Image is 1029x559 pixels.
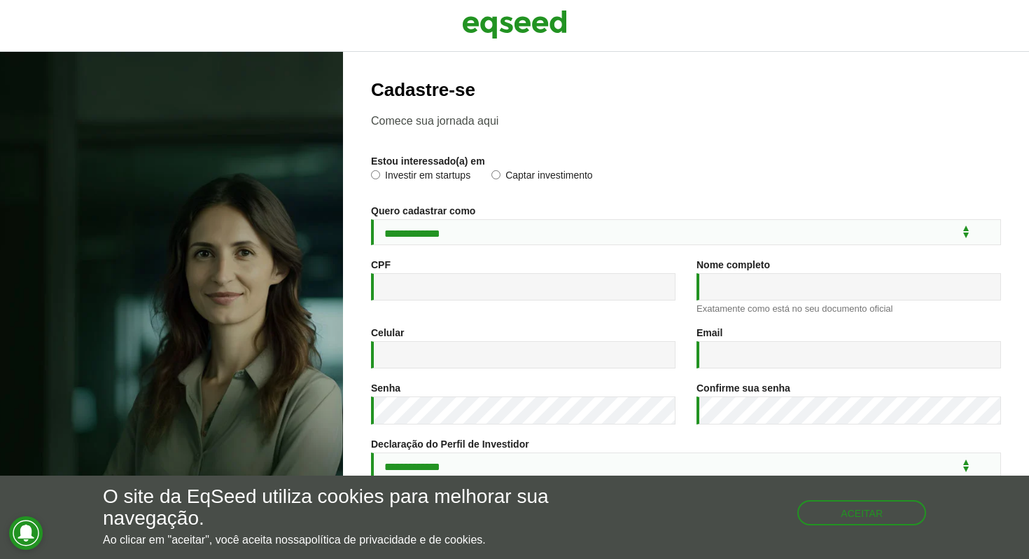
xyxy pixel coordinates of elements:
h2: Cadastre-se [371,80,1001,100]
p: Ao clicar em "aceitar", você aceita nossa . [103,533,597,546]
a: política de privacidade e de cookies [305,534,483,546]
label: Quero cadastrar como [371,206,475,216]
label: Investir em startups [371,170,470,184]
label: Captar investimento [491,170,593,184]
p: Comece sua jornada aqui [371,114,1001,127]
input: Captar investimento [491,170,500,179]
h5: O site da EqSeed utiliza cookies para melhorar sua navegação. [103,486,597,530]
button: Aceitar [797,500,926,525]
label: CPF [371,260,391,270]
label: Email [696,328,722,338]
label: Celular [371,328,404,338]
label: Estou interessado(a) em [371,156,485,166]
label: Senha [371,383,400,393]
label: Nome completo [696,260,770,270]
input: Investir em startups [371,170,380,179]
label: Declaração do Perfil de Investidor [371,439,529,449]
img: EqSeed Logo [462,7,567,42]
div: Exatamente como está no seu documento oficial [696,304,1001,313]
label: Confirme sua senha [696,383,790,393]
